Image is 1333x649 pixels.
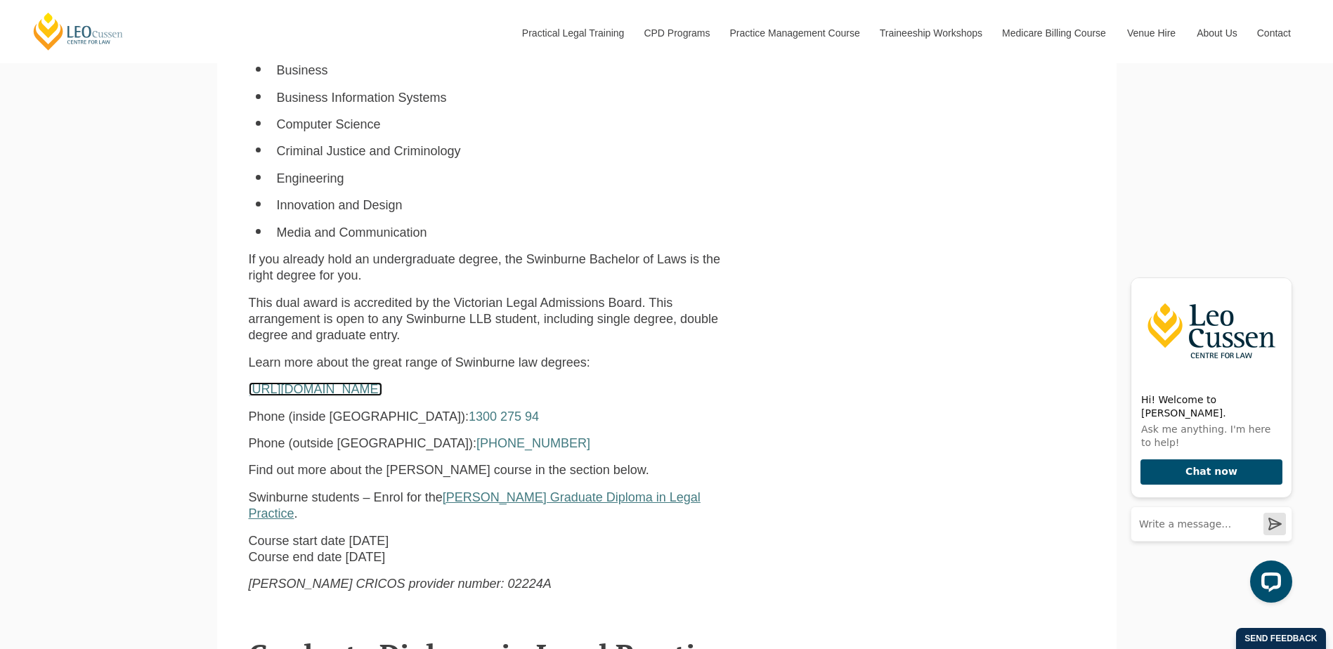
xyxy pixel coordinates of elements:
[1119,264,1298,614] iframe: LiveChat chat widget
[249,382,382,396] a: [URL][DOMAIN_NAME]
[1186,3,1247,63] a: About Us
[277,143,728,159] li: Criminal Justice and Criminology
[249,533,728,566] p: Course start date [DATE] Course end date [DATE]
[476,436,590,450] a: [PHONE_NUMBER]
[277,197,728,214] li: Innovation and Design
[277,225,728,241] li: Media and Communication
[249,490,701,520] span: Swinburne students – Enrol for the .
[249,252,720,282] span: If you already hold an undergraduate degree, the Swinburne Bachelor of Laws is the right degree f...
[1247,3,1301,63] a: Contact
[991,3,1117,63] a: Medicare Billing Course
[277,90,728,106] li: Business Information Systems
[249,490,701,520] a: [PERSON_NAME] Graduate Diploma in Legal Practice
[633,3,719,63] a: CPD Programs
[720,3,869,63] a: Practice Management Course
[249,462,728,478] p: Find out more about the [PERSON_NAME] course in the section below.
[277,117,728,133] li: Computer Science
[249,355,590,369] span: Learn more about the great range of Swinburne law degrees:
[277,171,728,187] li: Engineering
[1117,3,1186,63] a: Venue Hire
[249,409,728,425] p: Phone (inside [GEOGRAPHIC_DATA]):
[249,577,552,591] em: [PERSON_NAME] CRICOS provider number: 02224A
[249,435,728,452] p: Phone (outside [GEOGRAPHIC_DATA]):
[469,409,539,424] a: 1300 275 94
[512,3,634,63] a: Practical Legal Training
[869,3,991,63] a: Traineeship Workshops
[277,63,728,79] li: Business
[249,295,728,344] p: This dual award is accredited by the Victorian Legal Admissions Board. This arrangement is open t...
[32,11,125,51] a: [PERSON_NAME] Centre for Law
